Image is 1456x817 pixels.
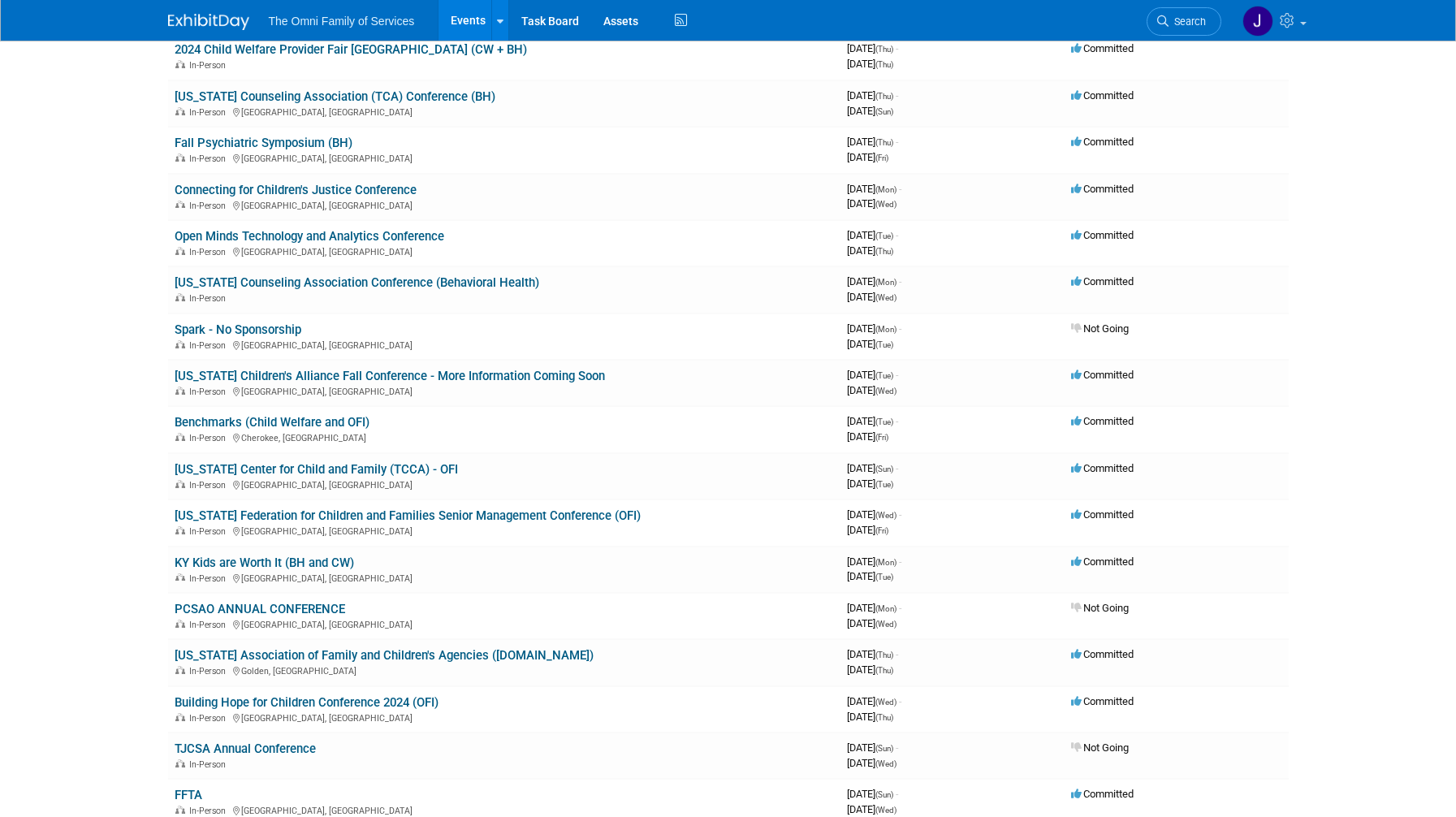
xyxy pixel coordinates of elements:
span: [DATE] [847,664,893,676]
a: 2024 Child Welfare Provider Fair [GEOGRAPHIC_DATA] (CW + BH) [175,42,527,57]
span: (Tue) [875,231,893,240]
span: [DATE] [847,570,893,582]
img: In-Person Event [175,201,185,209]
span: (Wed) [875,698,896,707]
div: [GEOGRAPHIC_DATA], [GEOGRAPHIC_DATA] [175,571,834,584]
span: Committed [1071,555,1134,568]
span: [DATE] [847,136,898,148]
span: [DATE] [847,244,893,257]
span: In-Person [189,480,231,491]
span: Not Going [1071,322,1129,335]
img: In-Person Event [175,247,185,255]
span: - [896,136,898,148]
span: - [899,695,901,707]
span: [DATE] [847,524,888,536]
span: (Fri) [875,433,888,442]
span: Committed [1071,695,1134,707]
span: - [896,42,898,54]
span: (Wed) [875,511,896,520]
span: (Mon) [875,278,896,287]
span: (Thu) [875,92,893,101]
a: [US_STATE] Counseling Association Conference (Behavioral Health) [175,275,539,290]
span: In-Person [189,60,231,71]
span: In-Person [189,433,231,443]
span: Search [1169,15,1206,28]
img: In-Person Event [175,340,185,348]
span: In-Person [189,201,231,211]
span: - [899,602,901,614]
div: [GEOGRAPHIC_DATA], [GEOGRAPHIC_DATA] [175,617,834,630]
span: [DATE] [847,711,893,723]
span: Committed [1071,89,1134,102]
a: KY Kids are Worth It (BH and CW) [175,555,354,570]
span: (Wed) [875,806,896,815]
a: FFTA [175,788,202,802]
a: Search [1147,7,1221,36]
span: (Fri) [875,526,888,535]
span: Committed [1071,275,1134,287]
span: [DATE] [847,197,896,210]
span: (Wed) [875,759,896,768]
span: Committed [1071,229,1134,241]
span: [DATE] [847,757,896,769]
span: (Thu) [875,713,893,722]
span: - [899,183,901,195]
a: [US_STATE] Counseling Association (TCA) Conference (BH) [175,89,495,104]
span: In-Person [189,107,231,118]
div: [GEOGRAPHIC_DATA], [GEOGRAPHIC_DATA] [175,151,834,164]
span: [DATE] [847,369,898,381]
div: [GEOGRAPHIC_DATA], [GEOGRAPHIC_DATA] [175,338,834,351]
span: [DATE] [847,229,898,241]
img: In-Person Event [175,60,185,68]
span: Committed [1071,648,1134,660]
a: PCSAO ANNUAL CONFERENCE [175,602,345,616]
span: [DATE] [847,105,893,117]
span: [DATE] [847,803,896,815]
span: In-Person [189,293,231,304]
span: (Tue) [875,573,893,581]
div: [GEOGRAPHIC_DATA], [GEOGRAPHIC_DATA] [175,478,834,491]
span: (Tue) [875,340,893,349]
span: - [896,229,898,241]
span: [DATE] [847,462,898,474]
span: Committed [1071,788,1134,800]
a: Building Hope for Children Conference 2024 (OFI) [175,695,439,710]
span: (Mon) [875,325,896,334]
div: Cherokee, [GEOGRAPHIC_DATA] [175,430,834,443]
span: In-Person [189,666,231,677]
a: Fall Psychiatric Symposium (BH) [175,136,352,150]
a: Spark - No Sponsorship [175,322,301,337]
span: [DATE] [847,617,896,629]
span: Committed [1071,462,1134,474]
span: [DATE] [847,384,896,396]
span: (Sun) [875,107,893,116]
span: [DATE] [847,338,893,350]
span: Committed [1071,42,1134,54]
img: In-Person Event [175,713,185,721]
div: [GEOGRAPHIC_DATA], [GEOGRAPHIC_DATA] [175,524,834,537]
img: In-Person Event [175,480,185,488]
a: [US_STATE] Children's Alliance Fall Conference - More Information Coming Soon [175,369,605,383]
span: In-Person [189,387,231,397]
span: [DATE] [847,648,898,660]
span: [DATE] [847,151,888,163]
span: (Thu) [875,45,893,54]
a: Open Minds Technology and Analytics Conference [175,229,444,244]
div: [GEOGRAPHIC_DATA], [GEOGRAPHIC_DATA] [175,244,834,257]
span: [DATE] [847,275,901,287]
span: (Wed) [875,293,896,302]
span: - [899,508,901,521]
img: In-Person Event [175,573,185,581]
div: [GEOGRAPHIC_DATA], [GEOGRAPHIC_DATA] [175,105,834,118]
span: [DATE] [847,741,898,754]
a: Benchmarks (Child Welfare and OFI) [175,415,369,430]
span: (Wed) [875,387,896,396]
span: [DATE] [847,602,901,614]
div: [GEOGRAPHIC_DATA], [GEOGRAPHIC_DATA] [175,711,834,724]
span: (Tue) [875,480,893,489]
span: (Thu) [875,60,893,69]
span: In-Person [189,573,231,584]
span: (Wed) [875,620,896,629]
span: [DATE] [847,555,901,568]
span: [DATE] [847,508,901,521]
